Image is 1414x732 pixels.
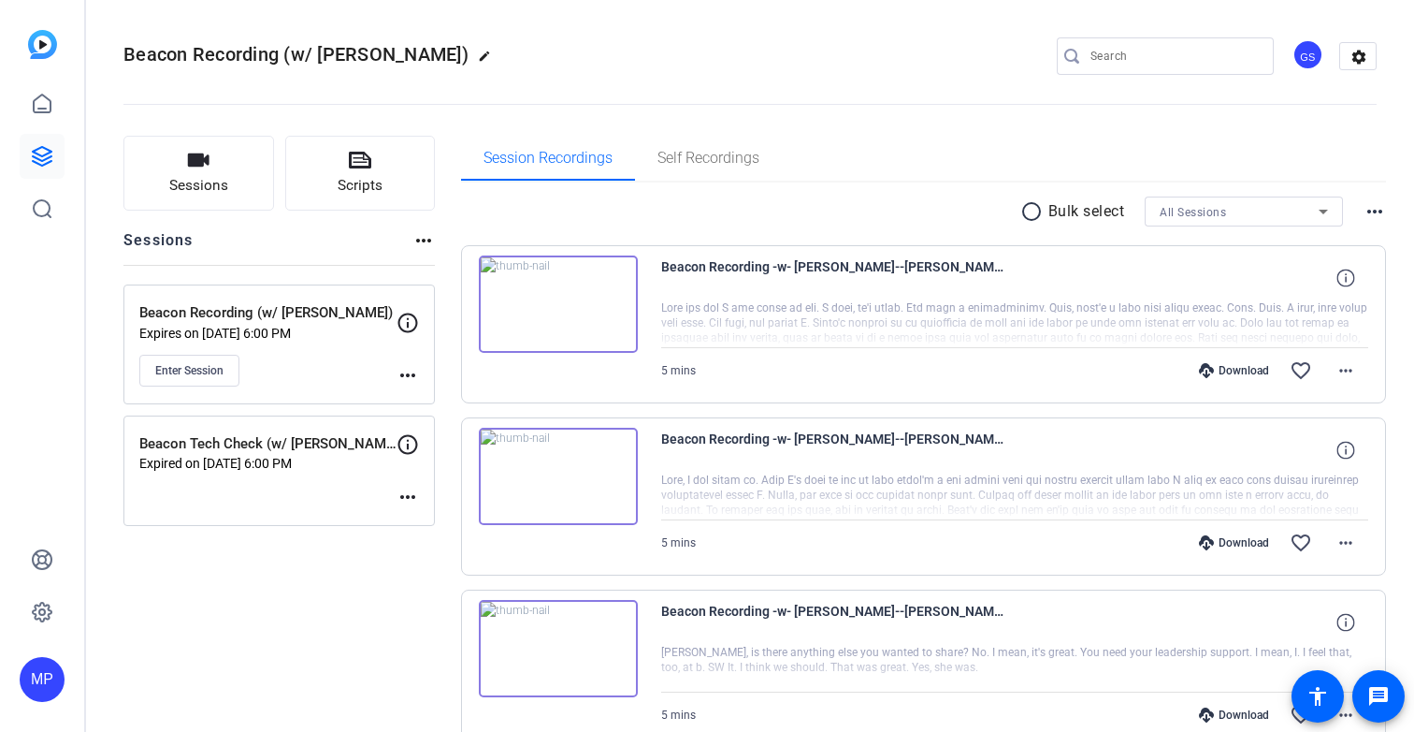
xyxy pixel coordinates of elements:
ngx-avatar: Garrett Schultz [1292,39,1325,72]
div: Download [1190,708,1278,723]
span: Session Recordings [483,151,613,166]
span: 5 mins [661,364,696,377]
mat-icon: message [1367,685,1390,708]
mat-icon: more_horiz [412,229,435,252]
mat-icon: favorite_border [1290,359,1312,382]
mat-icon: more_horiz [397,364,419,387]
span: Sessions [169,175,228,197]
p: Expired on [DATE] 6:00 PM [139,456,397,471]
span: Beacon Recording -w- [PERSON_NAME]--[PERSON_NAME] -is back-1-2025-10-03-13-45-52-873-2 [661,256,1007,300]
button: Sessions [123,136,274,211]
button: Scripts [285,136,436,211]
img: thumb-nail [479,428,638,525]
mat-icon: more_horiz [1335,359,1357,382]
mat-icon: more_horiz [1335,704,1357,726]
div: GS [1292,39,1323,70]
mat-icon: favorite_border [1290,532,1312,554]
div: Download [1190,363,1278,378]
img: thumb-nail [479,600,638,697]
button: Enter Session [139,355,239,387]
p: Beacon Recording (w/ [PERSON_NAME]) [139,302,397,324]
p: Expires on [DATE] 6:00 PM [139,326,397,341]
mat-icon: settings [1340,43,1378,71]
mat-icon: radio_button_unchecked [1020,200,1048,223]
span: 5 mins [661,709,696,722]
mat-icon: more_horiz [1335,532,1357,554]
p: Beacon Tech Check (w/ [PERSON_NAME]) [139,433,397,455]
mat-icon: more_horiz [1363,200,1386,223]
span: All Sessions [1160,206,1226,219]
img: thumb-nail [479,256,638,353]
div: Download [1190,535,1278,550]
p: Bulk select [1048,200,1125,223]
mat-icon: edit [478,50,500,72]
span: Self Recordings [657,151,759,166]
span: Beacon Recording (w/ [PERSON_NAME]) [123,43,469,66]
input: Search [1090,45,1259,67]
mat-icon: accessibility [1306,685,1329,708]
img: blue-gradient.svg [28,30,57,59]
span: Scripts [338,175,382,197]
mat-icon: favorite_border [1290,704,1312,726]
span: Beacon Recording -w- [PERSON_NAME]--[PERSON_NAME]-2025-10-03-13-45-52-873-0 [661,600,1007,645]
span: 5 mins [661,536,696,549]
h2: Sessions [123,229,194,265]
mat-icon: more_horiz [397,486,419,508]
span: Enter Session [155,363,224,378]
span: Beacon Recording -w- [PERSON_NAME]--[PERSON_NAME]-2025-10-03-13-45-52-873-1 [661,428,1007,473]
div: MP [20,657,65,702]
